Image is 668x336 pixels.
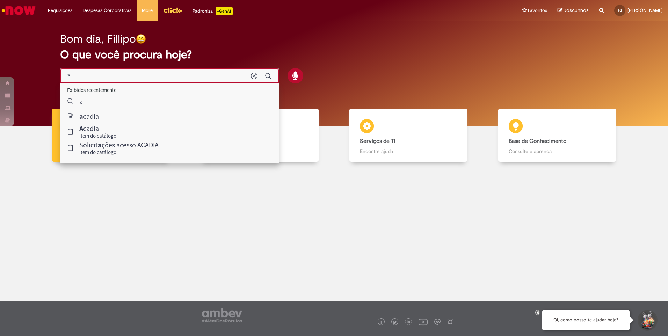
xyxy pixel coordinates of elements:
[564,7,589,14] span: Rascunhos
[360,148,457,155] p: Encontre ajuda
[627,7,663,13] span: [PERSON_NAME]
[360,138,395,145] b: Serviços de TI
[542,310,630,330] div: Oi, como posso te ajudar hoje?
[60,49,608,61] h2: O que você procura hoje?
[163,5,182,15] img: click_logo_yellow_360x200.png
[618,8,622,13] span: FS
[509,138,566,145] b: Base de Conhecimento
[637,310,658,331] button: Iniciar Conversa de Suporte
[379,321,383,324] img: logo_footer_facebook.png
[37,109,186,162] a: Tirar dúvidas Tirar dúvidas com Lupi Assist e Gen Ai
[202,308,242,322] img: logo_footer_ambev_rotulo_gray.png
[483,109,632,162] a: Base de Conhecimento Consulte e aprenda
[509,148,605,155] p: Consulte e aprenda
[60,33,136,45] h2: Bom dia, Fillipo
[407,320,410,324] img: logo_footer_linkedin.png
[216,7,233,15] p: +GenAi
[419,317,428,326] img: logo_footer_youtube.png
[393,321,397,324] img: logo_footer_twitter.png
[142,7,153,14] span: More
[193,7,233,15] div: Padroniza
[447,319,453,325] img: logo_footer_naosei.png
[136,34,146,44] img: happy-face.png
[1,3,37,17] img: ServiceNow
[48,7,72,14] span: Requisições
[558,7,589,14] a: Rascunhos
[83,7,131,14] span: Despesas Corporativas
[528,7,547,14] span: Favoritos
[434,319,441,325] img: logo_footer_workplace.png
[334,109,483,162] a: Serviços de TI Encontre ajuda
